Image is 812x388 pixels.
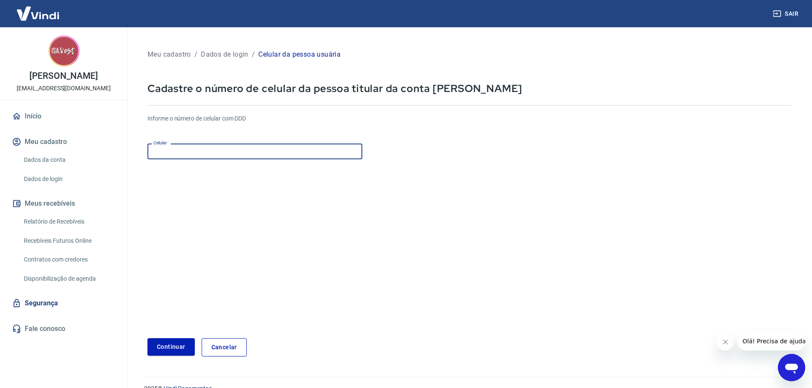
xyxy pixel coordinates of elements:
[252,49,255,60] p: /
[10,319,117,338] a: Fale conosco
[717,333,734,351] iframe: Fechar mensagem
[153,140,167,146] label: Celular
[17,84,111,93] p: [EMAIL_ADDRESS][DOMAIN_NAME]
[10,0,66,26] img: Vindi
[771,6,802,22] button: Sair
[147,338,195,356] button: Continuar
[20,170,117,188] a: Dados de login
[147,82,792,95] p: Cadastre o número de celular da pessoa titular da conta [PERSON_NAME]
[147,49,191,60] p: Meu cadastro
[202,338,247,356] a: Cancelar
[5,6,72,13] span: Olá! Precisa de ajuda?
[20,151,117,169] a: Dados da conta
[10,107,117,126] a: Início
[10,294,117,313] a: Segurança
[20,213,117,230] a: Relatório de Recebíveis
[201,49,249,60] p: Dados de login
[20,270,117,287] a: Disponibilização de agenda
[20,251,117,268] a: Contratos com credores
[10,194,117,213] button: Meus recebíveis
[20,232,117,250] a: Recebíveis Futuros Online
[47,34,81,68] img: c329f6a1-5c67-42a6-8b8f-c37ac4b1647d.jpeg
[778,354,805,381] iframe: Botão para abrir a janela de mensagens
[258,49,341,60] p: Celular da pessoa usuária
[737,332,805,351] iframe: Mensagem da empresa
[147,114,792,123] h6: Informe o número de celular com DDD
[10,132,117,151] button: Meu cadastro
[29,72,98,80] p: [PERSON_NAME]
[194,49,197,60] p: /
